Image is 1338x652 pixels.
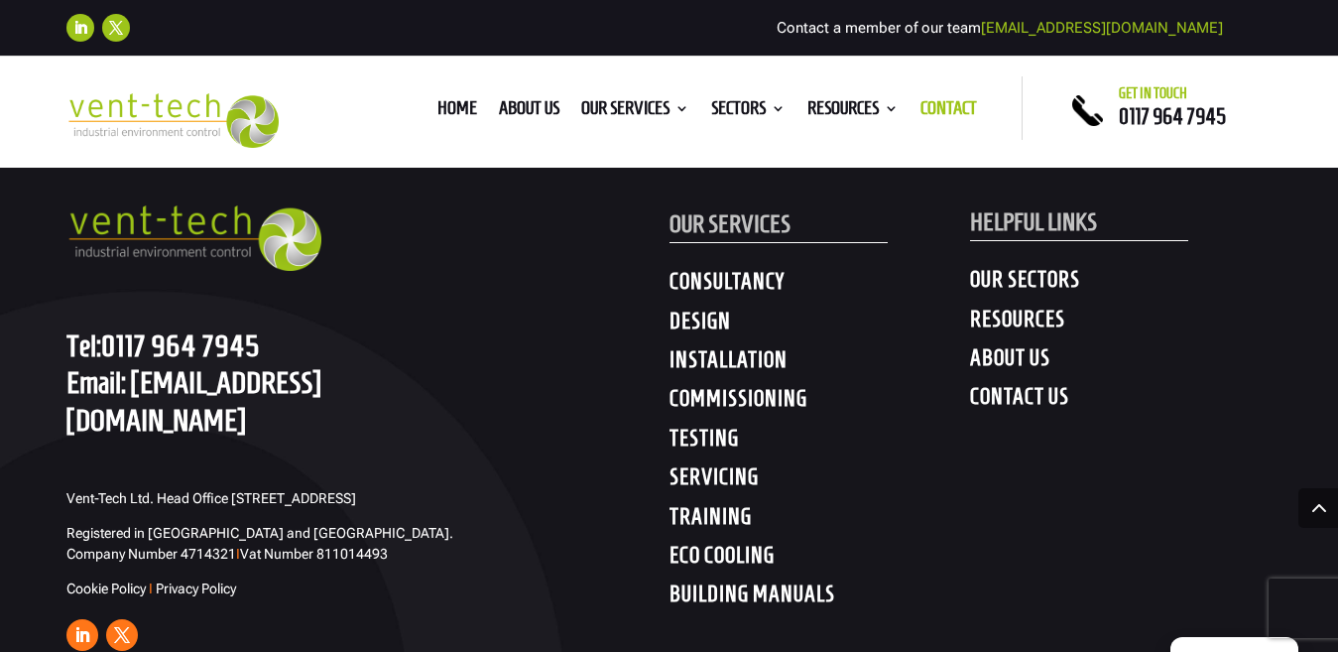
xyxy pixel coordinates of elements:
[499,101,559,123] a: About us
[970,266,1272,302] h4: OUR SECTORS
[920,101,977,123] a: Contact
[149,581,153,596] span: I
[669,346,971,382] h4: INSTALLATION
[669,503,971,539] h4: TRAINING
[66,619,98,651] a: Follow on LinkedIn
[156,581,236,596] a: Privacy Policy
[236,546,240,562] span: I
[66,328,260,362] a: Tel:0117 964 7945
[1119,85,1187,101] span: Get in touch
[669,425,971,460] h4: TESTING
[66,365,321,436] a: [EMAIL_ADDRESS][DOMAIN_NAME]
[669,542,971,578] h4: ECO COOLING
[669,268,971,304] h4: CONSULTANCY
[970,208,1097,235] span: HELPFUL LINKS
[669,210,791,237] span: OUR SERVICES
[66,581,146,596] a: Cookie Policy
[711,101,786,123] a: Sectors
[66,525,453,562] span: Registered in [GEOGRAPHIC_DATA] and [GEOGRAPHIC_DATA]. Company Number 4714321 Vat Number 811014493
[981,19,1223,37] a: [EMAIL_ADDRESS][DOMAIN_NAME]
[66,490,356,506] span: Vent-Tech Ltd. Head Office [STREET_ADDRESS]
[106,619,138,651] a: Follow on X
[669,463,971,499] h4: SERVICING
[669,385,971,421] h4: COMMISSIONING
[970,306,1272,341] h4: RESOURCES
[437,101,477,123] a: Home
[669,308,971,343] h4: DESIGN
[66,365,126,399] span: Email:
[102,14,130,42] a: Follow on X
[66,93,279,148] img: 2023-09-27T08_35_16.549ZVENT-TECH---Clear-background
[970,344,1272,380] h4: ABOUT US
[66,14,94,42] a: Follow on LinkedIn
[669,581,971,616] h4: BUILDING MANUALS
[66,328,101,362] span: Tel:
[970,383,1272,419] h4: CONTACT US
[807,101,899,123] a: Resources
[777,19,1223,37] span: Contact a member of our team
[1119,104,1226,128] a: 0117 964 7945
[581,101,689,123] a: Our Services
